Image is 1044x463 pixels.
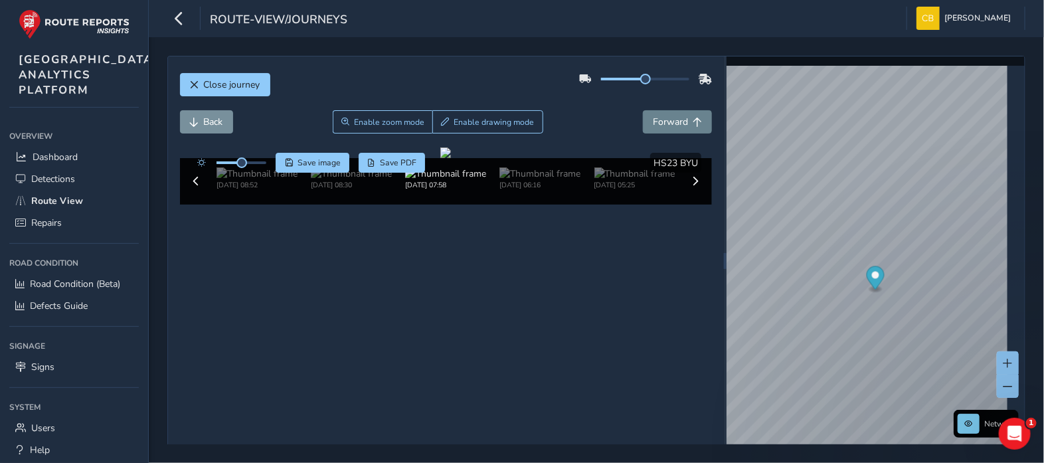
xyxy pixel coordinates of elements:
button: PDF [359,153,426,173]
button: Back [180,110,233,134]
div: [DATE] 05:25 [594,180,675,190]
span: Detections [31,173,75,185]
img: Thumbnail frame [499,167,580,180]
button: [PERSON_NAME] [916,7,1015,30]
span: HS23 BYU [653,157,698,169]
span: Close journey [204,78,260,91]
span: Repairs [31,217,62,229]
a: Route View [9,190,139,212]
iframe: Intercom live chat [999,418,1031,450]
button: Save [276,153,349,173]
div: [DATE] 08:52 [217,180,298,190]
span: Help [30,444,50,456]
img: rr logo [19,9,130,39]
span: 1 [1026,418,1037,428]
button: Draw [432,110,543,134]
div: Signage [9,336,139,356]
div: [DATE] 06:16 [499,180,580,190]
span: route-view/journeys [210,11,347,30]
span: Road Condition (Beta) [30,278,120,290]
div: Map marker [866,266,884,294]
a: Dashboard [9,146,139,168]
img: Thumbnail frame [217,167,298,180]
a: Defects Guide [9,295,139,317]
span: Enable drawing mode [454,117,535,128]
span: [PERSON_NAME] [944,7,1011,30]
span: Dashboard [33,151,78,163]
a: Signs [9,356,139,378]
div: Road Condition [9,253,139,273]
img: Thumbnail frame [594,167,675,180]
img: diamond-layout [916,7,940,30]
span: Forward [653,116,688,128]
button: Forward [643,110,712,134]
a: Road Condition (Beta) [9,273,139,295]
span: Save PDF [380,157,416,168]
a: Users [9,417,139,439]
span: Enable zoom mode [354,117,424,128]
img: Thumbnail frame [405,167,486,180]
span: Users [31,422,55,434]
div: [DATE] 08:30 [311,180,392,190]
span: Save image [298,157,341,168]
span: Route View [31,195,83,207]
a: Detections [9,168,139,190]
a: Help [9,439,139,461]
span: Network [984,418,1015,429]
span: Back [204,116,223,128]
button: Close journey [180,73,270,96]
span: [GEOGRAPHIC_DATA] ANALYTICS PLATFORM [19,52,158,98]
button: Zoom [333,110,433,134]
span: Signs [31,361,54,373]
a: Repairs [9,212,139,234]
div: System [9,397,139,417]
span: Defects Guide [30,300,88,312]
div: Overview [9,126,139,146]
img: Thumbnail frame [311,167,392,180]
div: [DATE] 07:58 [405,180,486,190]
